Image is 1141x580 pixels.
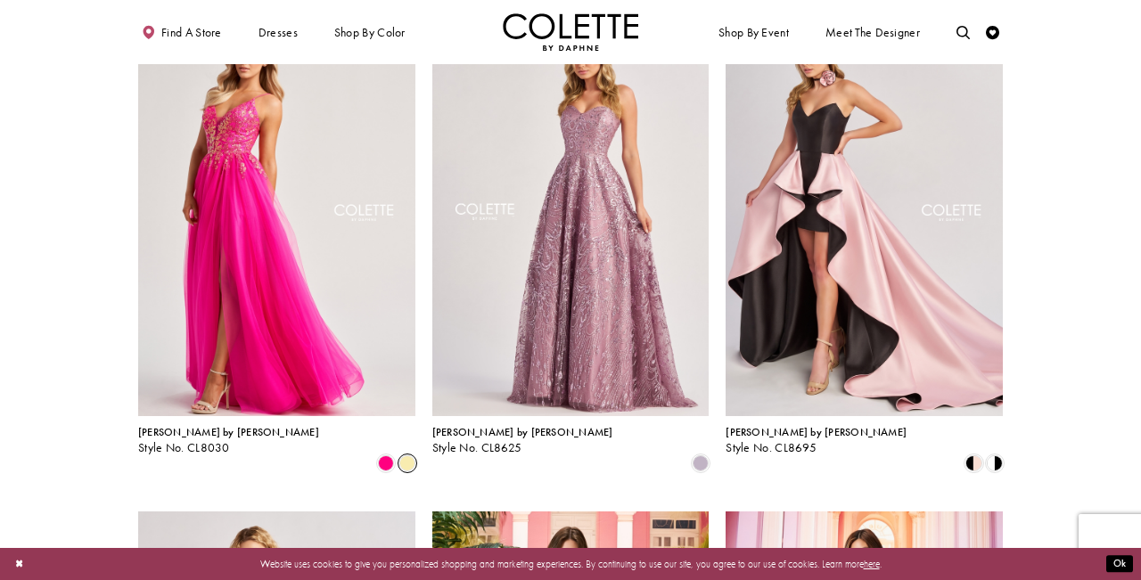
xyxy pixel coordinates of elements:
[726,427,907,455] div: Colette by Daphne Style No. CL8695
[138,13,415,416] a: Visit Colette by Daphne Style No. CL8030 Page
[378,455,394,471] i: Hot Pink
[97,555,1044,573] p: Website uses cookies to give you personalized shopping and marketing experiences. By continuing t...
[138,425,319,439] span: [PERSON_NAME] by [PERSON_NAME]
[965,455,981,471] i: Black/Blush
[432,440,522,455] span: Style No. CL8625
[1106,556,1133,573] button: Submit Dialog
[432,13,710,416] a: Visit Colette by Daphne Style No. CL8625 Page
[718,26,789,39] span: Shop By Event
[503,13,638,51] a: Visit Home Page
[825,26,920,39] span: Meet the designer
[138,13,225,51] a: Find a store
[953,13,973,51] a: Toggle search
[334,26,406,39] span: Shop by color
[259,26,298,39] span: Dresses
[503,13,638,51] img: Colette by Daphne
[432,427,613,455] div: Colette by Daphne Style No. CL8625
[8,552,30,576] button: Close Dialog
[715,13,792,51] span: Shop By Event
[987,455,1003,471] i: Black/White
[138,440,230,455] span: Style No. CL8030
[138,427,319,455] div: Colette by Daphne Style No. CL8030
[693,455,709,471] i: Heather
[255,13,301,51] span: Dresses
[726,440,817,455] span: Style No. CL8695
[161,26,222,39] span: Find a store
[399,455,415,471] i: Sunshine
[864,558,880,570] a: here
[432,425,613,439] span: [PERSON_NAME] by [PERSON_NAME]
[726,13,1003,416] a: Visit Colette by Daphne Style No. CL8695 Page
[726,425,907,439] span: [PERSON_NAME] by [PERSON_NAME]
[822,13,923,51] a: Meet the designer
[982,13,1003,51] a: Check Wishlist
[331,13,408,51] span: Shop by color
